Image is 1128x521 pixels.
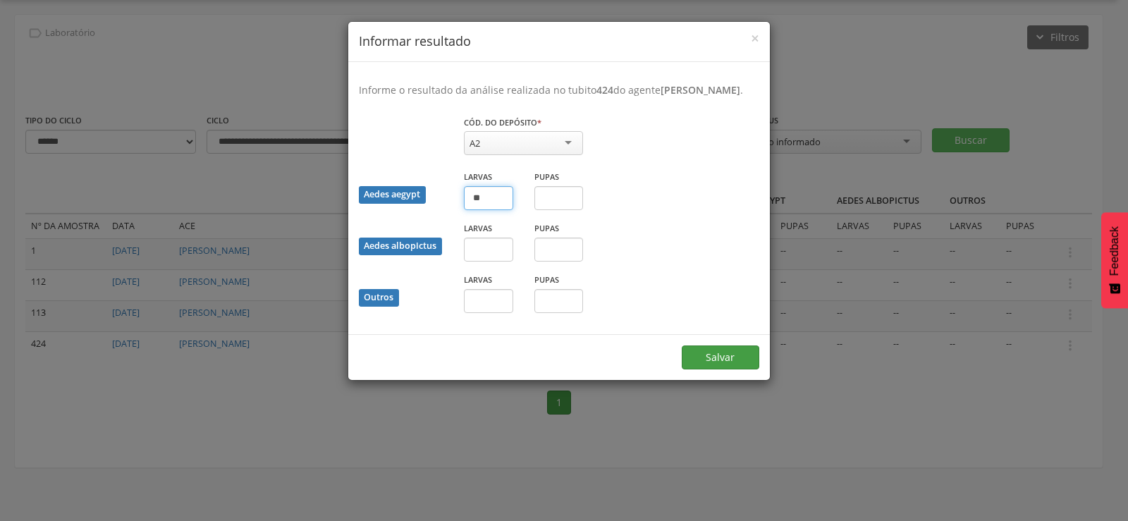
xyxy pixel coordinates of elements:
span: Feedback [1108,226,1121,276]
div: Aedes aegypt [359,186,426,204]
button: Salvar [682,345,759,369]
label: Larvas [464,223,492,234]
label: Larvas [464,171,492,183]
b: [PERSON_NAME] [661,83,740,97]
label: Pupas [534,223,559,234]
h4: Informar resultado [359,32,759,51]
button: Close [751,31,759,46]
label: Cód. do depósito [464,117,541,128]
span: × [751,28,759,48]
b: 424 [596,83,613,97]
div: A2 [470,137,480,149]
p: Informe o resultado da análise realizada no tubito do agente . [359,83,759,97]
button: Feedback - Mostrar pesquisa [1101,212,1128,308]
div: Aedes albopictus [359,238,442,255]
div: Outros [359,289,399,307]
label: Pupas [534,171,559,183]
label: Larvas [464,274,492,286]
label: Pupas [534,274,559,286]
